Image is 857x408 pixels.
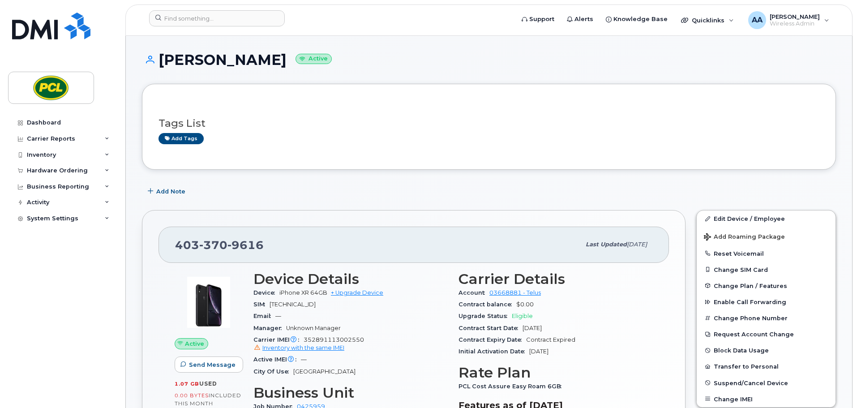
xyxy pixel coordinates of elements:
span: Unknown Manager [286,325,341,331]
span: 1.07 GB [175,381,199,387]
span: used [199,380,217,387]
span: [DATE] [523,325,542,331]
span: Active [185,339,204,348]
span: Inventory with the same IMEI [262,344,344,351]
button: Change SIM Card [697,262,836,278]
span: 403 [175,238,264,252]
button: Enable Call Forwarding [697,294,836,310]
a: 03668881 - Telus [489,289,541,296]
button: Change Phone Number [697,310,836,326]
span: Email [253,313,275,319]
span: Add Note [156,187,185,196]
span: [GEOGRAPHIC_DATA] [293,368,356,375]
button: Add Roaming Package [697,227,836,245]
span: Manager [253,325,286,331]
span: Contract balance [458,301,516,308]
span: included this month [175,392,241,407]
span: Add Roaming Package [704,233,785,242]
span: PCL Cost Assure Easy Roam 6GB [458,383,566,390]
span: Contract Expired [526,336,575,343]
span: 352891113002550 [253,336,448,352]
button: Transfer to Personal [697,358,836,374]
h3: Device Details [253,271,448,287]
h1: [PERSON_NAME] [142,52,836,68]
span: Device [253,289,279,296]
button: Add Note [142,183,193,199]
h3: Rate Plan [458,365,653,381]
span: SIM [253,301,270,308]
span: Upgrade Status [458,313,512,319]
span: Change Plan / Features [714,282,787,289]
button: Request Account Change [697,326,836,342]
span: 9616 [227,238,264,252]
span: Eligible [512,313,533,319]
a: + Upgrade Device [331,289,383,296]
button: Change Plan / Features [697,278,836,294]
span: 370 [199,238,227,252]
h3: Tags List [159,118,819,129]
span: 0.00 Bytes [175,392,209,399]
button: Send Message [175,356,243,373]
span: Suspend/Cancel Device [714,379,788,386]
span: Active IMEI [253,356,301,363]
span: City Of Use [253,368,293,375]
span: Send Message [189,361,236,369]
span: Contract Expiry Date [458,336,526,343]
button: Suspend/Cancel Device [697,375,836,391]
h3: Business Unit [253,385,448,401]
span: iPhone XR 64GB [279,289,327,296]
span: Last updated [586,241,627,248]
span: Carrier IMEI [253,336,304,343]
span: $0.00 [516,301,534,308]
span: Account [458,289,489,296]
button: Change IMEI [697,391,836,407]
a: Inventory with the same IMEI [253,344,344,351]
a: Add tags [159,133,204,144]
h3: Carrier Details [458,271,653,287]
span: [DATE] [529,348,548,355]
a: Edit Device / Employee [697,210,836,227]
span: Contract Start Date [458,325,523,331]
span: [TECHNICAL_ID] [270,301,316,308]
span: — [275,313,281,319]
button: Block Data Usage [697,342,836,358]
button: Reset Voicemail [697,245,836,262]
small: Active [296,54,332,64]
img: image20231002-4137094-15xy9hn.jpeg [182,275,236,329]
span: [DATE] [627,241,647,248]
span: Initial Activation Date [458,348,529,355]
span: — [301,356,307,363]
span: Enable Call Forwarding [714,299,786,305]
